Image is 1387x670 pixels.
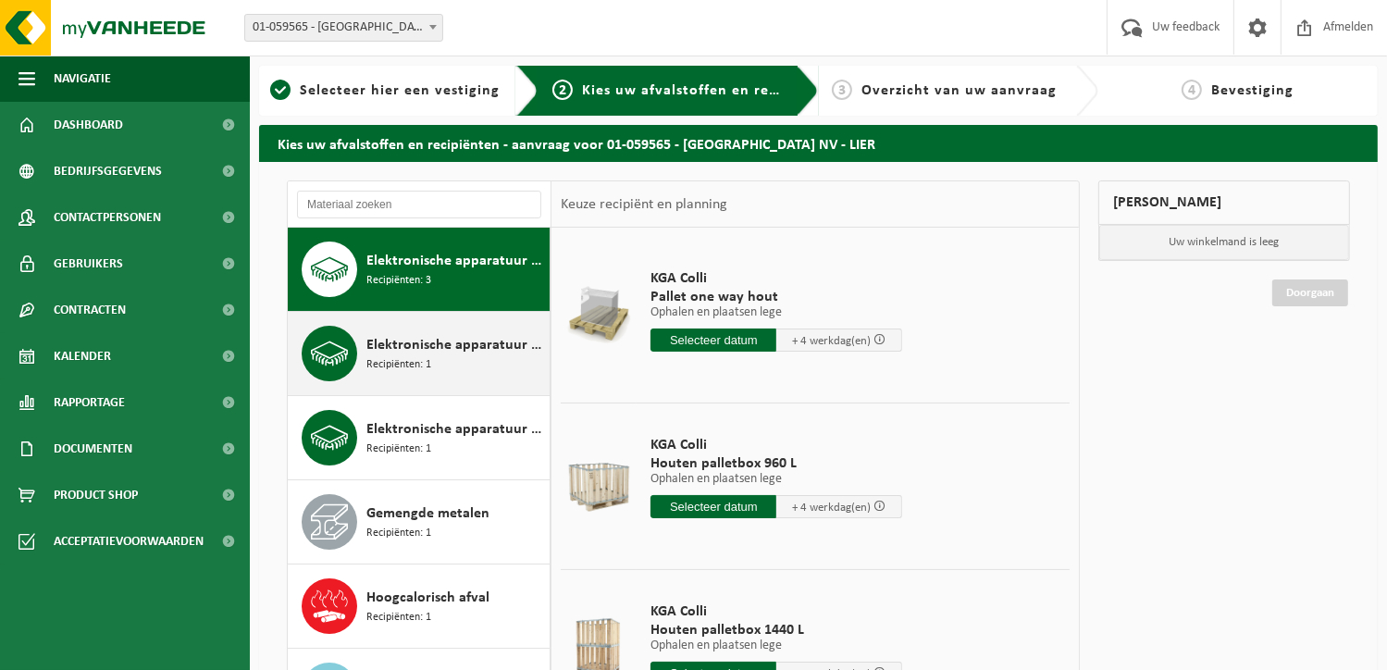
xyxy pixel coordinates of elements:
span: Contactpersonen [54,194,161,241]
span: Kalender [54,333,111,379]
span: Elektronische apparatuur (KV) koelvries (huishoudelijk) [366,418,545,440]
p: Uw winkelmand is leeg [1099,225,1349,260]
span: Kies uw afvalstoffen en recipiënten [582,83,836,98]
span: 1 [270,80,291,100]
span: Gemengde metalen [366,502,489,525]
span: Elektronische apparatuur - TV-monitoren (TVM) [366,334,545,356]
span: 3 [832,80,852,100]
span: Acceptatievoorwaarden [54,518,204,565]
a: 1Selecteer hier een vestiging [268,80,502,102]
span: Overzicht van uw aanvraag [861,83,1057,98]
a: Doorgaan [1272,279,1348,306]
span: Recipiënten: 1 [366,525,431,542]
span: + 4 werkdag(en) [792,335,871,347]
p: Ophalen en plaatsen lege [650,306,902,319]
span: Selecteer hier een vestiging [300,83,500,98]
span: Recipiënten: 3 [366,272,431,290]
span: + 4 werkdag(en) [792,502,871,514]
input: Selecteer datum [650,329,776,352]
span: Bedrijfsgegevens [54,148,162,194]
span: 01-059565 - JERMAYO NV - LIER [244,14,443,42]
span: Pallet one way hout [650,288,902,306]
span: 01-059565 - JERMAYO NV - LIER [245,15,442,41]
span: Documenten [54,426,132,472]
span: 4 [1182,80,1202,100]
span: Dashboard [54,102,123,148]
span: Gebruikers [54,241,123,287]
h2: Kies uw afvalstoffen en recipiënten - aanvraag voor 01-059565 - [GEOGRAPHIC_DATA] NV - LIER [259,125,1378,161]
p: Ophalen en plaatsen lege [650,473,902,486]
input: Materiaal zoeken [297,191,541,218]
span: KGA Colli [650,269,902,288]
button: Elektronische apparatuur (KV) koelvries (huishoudelijk) Recipiënten: 1 [288,396,551,480]
input: Selecteer datum [650,495,776,518]
div: Keuze recipiënt en planning [551,181,737,228]
span: Houten palletbox 960 L [650,454,902,473]
div: [PERSON_NAME] [1098,180,1350,225]
span: Navigatie [54,56,111,102]
span: KGA Colli [650,436,902,454]
span: KGA Colli [650,602,902,621]
span: Contracten [54,287,126,333]
span: Recipiënten: 1 [366,440,431,458]
span: Recipiënten: 1 [366,356,431,374]
button: Elektronische apparatuur - TV-monitoren (TVM) Recipiënten: 1 [288,312,551,396]
span: Bevestiging [1211,83,1294,98]
button: Hoogcalorisch afval Recipiënten: 1 [288,565,551,649]
span: Product Shop [54,472,138,518]
span: Hoogcalorisch afval [366,587,489,609]
button: Gemengde metalen Recipiënten: 1 [288,480,551,565]
span: 2 [552,80,573,100]
span: Rapportage [54,379,125,426]
span: Elektronische apparatuur - overige (OVE) [366,250,545,272]
span: Houten palletbox 1440 L [650,621,902,639]
span: Recipiënten: 1 [366,609,431,627]
button: Elektronische apparatuur - overige (OVE) Recipiënten: 3 [288,228,551,312]
p: Ophalen en plaatsen lege [650,639,902,652]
